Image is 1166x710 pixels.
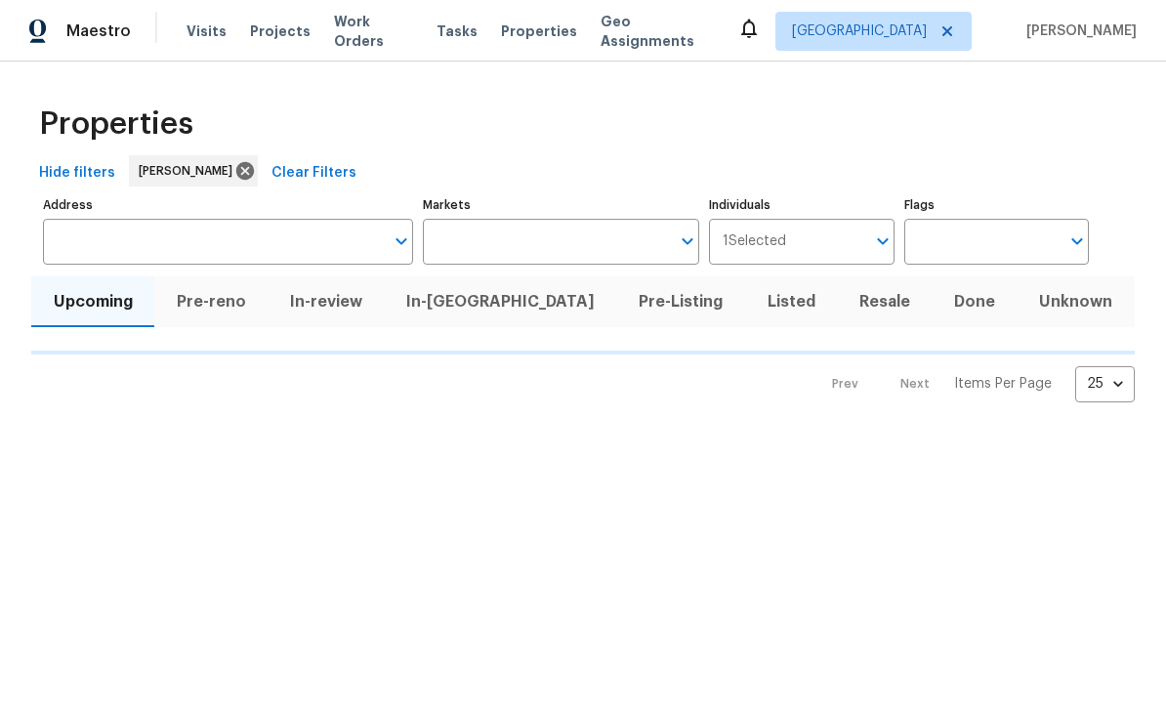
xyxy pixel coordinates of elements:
span: Pre-Listing [629,288,733,315]
p: Items Per Page [954,374,1052,394]
nav: Pagination Navigation [813,366,1135,402]
span: Hide filters [39,161,115,186]
label: Markets [423,199,700,211]
span: In-review [279,288,372,315]
span: Clear Filters [271,161,356,186]
span: Properties [39,114,193,134]
span: Listed [757,288,825,315]
span: Geo Assignments [601,12,714,51]
button: Open [388,228,415,255]
span: [PERSON_NAME] [139,161,240,181]
span: [GEOGRAPHIC_DATA] [792,21,927,41]
button: Open [869,228,896,255]
button: Clear Filters [264,155,364,191]
span: Resale [849,288,920,315]
span: Upcoming [43,288,143,315]
span: Properties [501,21,577,41]
label: Flags [904,199,1089,211]
span: In-[GEOGRAPHIC_DATA] [396,288,605,315]
span: Tasks [437,24,478,38]
span: Projects [250,21,311,41]
span: Pre-reno [166,288,256,315]
span: Done [944,288,1006,315]
span: [PERSON_NAME] [1019,21,1137,41]
div: [PERSON_NAME] [129,155,258,187]
button: Open [674,228,701,255]
span: Work Orders [334,12,413,51]
label: Address [43,199,413,211]
button: Open [1063,228,1091,255]
span: 1 Selected [723,233,786,250]
span: Visits [187,21,227,41]
button: Hide filters [31,155,123,191]
div: 25 [1075,358,1135,409]
label: Individuals [709,199,894,211]
span: Unknown [1029,288,1123,315]
span: Maestro [66,21,131,41]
